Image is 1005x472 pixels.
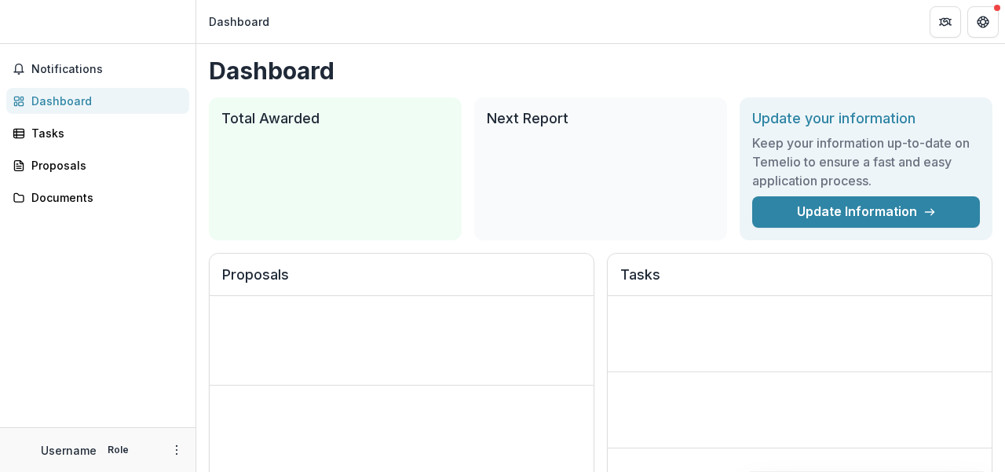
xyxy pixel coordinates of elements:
[103,443,133,457] p: Role
[6,152,189,178] a: Proposals
[31,157,177,174] div: Proposals
[6,185,189,210] a: Documents
[752,110,980,127] h2: Update your information
[487,110,714,127] h2: Next Report
[930,6,961,38] button: Partners
[6,57,189,82] button: Notifications
[620,266,979,296] h2: Tasks
[752,196,980,228] a: Update Information
[167,441,186,459] button: More
[967,6,999,38] button: Get Help
[209,13,269,30] div: Dashboard
[203,10,276,33] nav: breadcrumb
[6,88,189,114] a: Dashboard
[209,57,992,85] h1: Dashboard
[31,63,183,76] span: Notifications
[752,134,980,190] h3: Keep your information up-to-date on Temelio to ensure a fast and easy application process.
[31,125,177,141] div: Tasks
[41,442,97,459] p: Username
[221,110,449,127] h2: Total Awarded
[31,93,177,109] div: Dashboard
[6,120,189,146] a: Tasks
[222,266,581,296] h2: Proposals
[31,189,177,206] div: Documents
